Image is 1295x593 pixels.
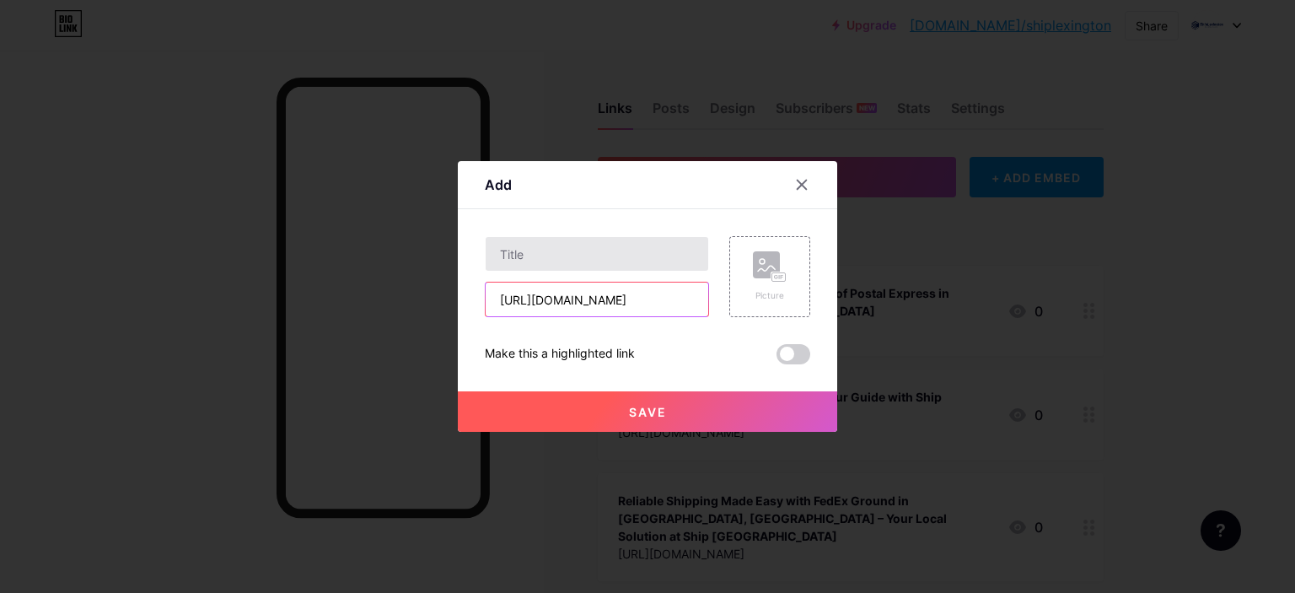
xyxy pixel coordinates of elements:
input: URL [486,283,708,316]
input: Title [486,237,708,271]
div: Make this a highlighted link [485,344,635,364]
button: Save [458,391,837,432]
span: Save [629,405,667,419]
div: Picture [753,289,787,302]
div: Add [485,175,512,195]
